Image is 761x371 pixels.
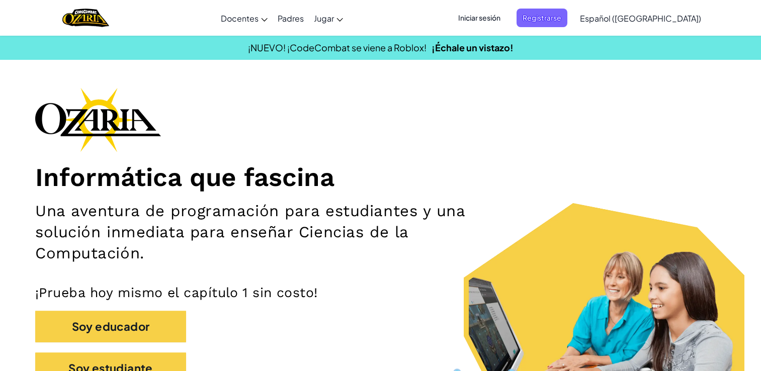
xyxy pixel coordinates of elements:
button: Registrarse [517,9,567,27]
img: Home [62,8,109,28]
a: Padres [273,5,309,32]
a: Docentes [216,5,273,32]
span: ¡NUEVO! ¡CodeCombat se viene a Roblox! [248,42,427,53]
button: Soy educador [35,311,186,342]
a: Español ([GEOGRAPHIC_DATA]) [575,5,706,32]
p: ¡Prueba hoy mismo el capítulo 1 sin costo! [35,284,726,301]
h1: Informática que fascina [35,162,726,193]
a: ¡Échale un vistazo! [432,42,514,53]
button: Iniciar sesión [452,9,506,27]
span: Docentes [221,13,259,24]
img: Ozaria branding logo [35,87,161,152]
h2: Una aventura de programación para estudiantes y una solución inmediata para enseñar Ciencias de l... [35,201,498,264]
a: Ozaria by CodeCombat logo [62,8,109,28]
span: Jugar [314,13,334,24]
a: Jugar [309,5,348,32]
span: Español ([GEOGRAPHIC_DATA]) [580,13,701,24]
